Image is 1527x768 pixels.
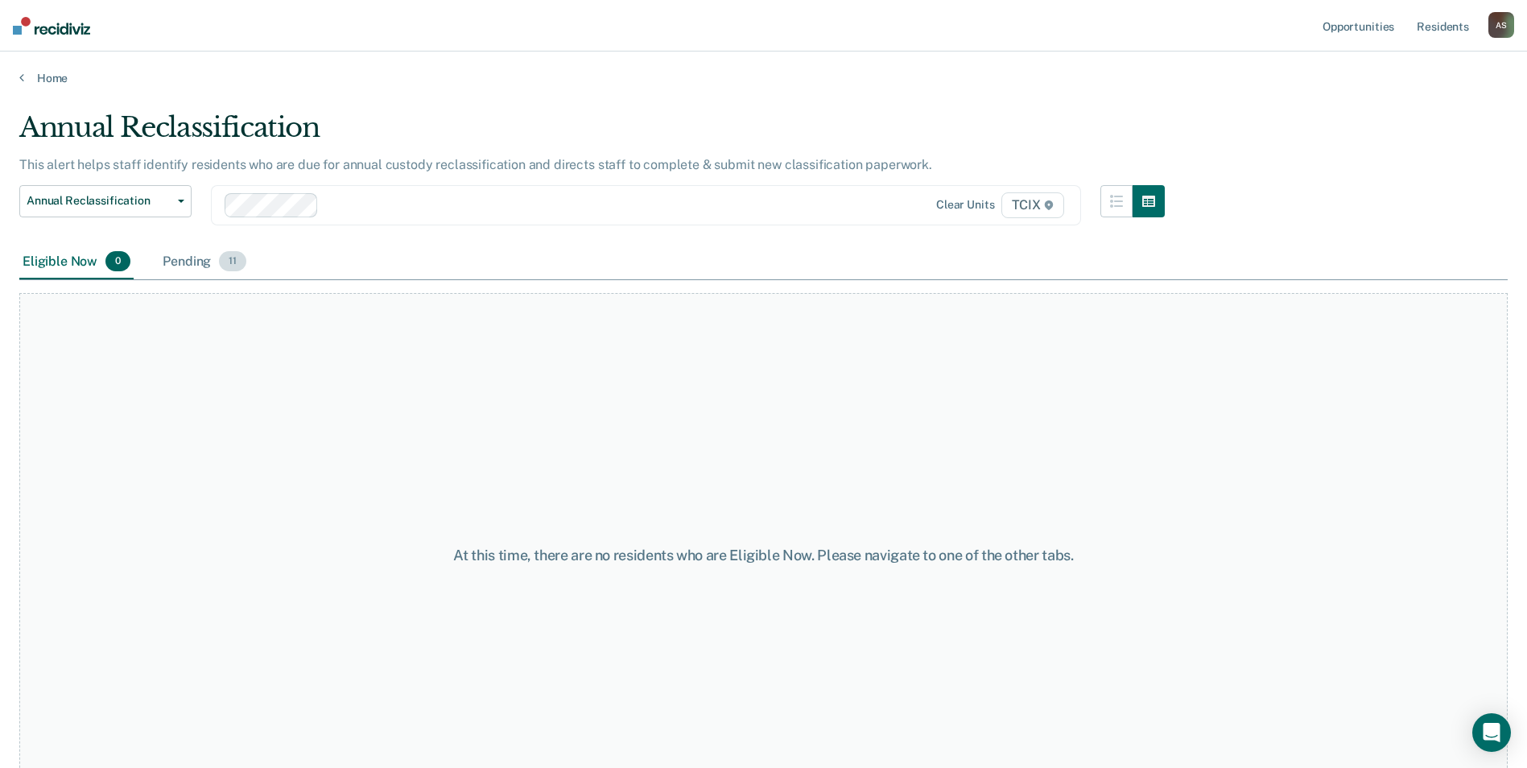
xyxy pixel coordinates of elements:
[19,185,192,217] button: Annual Reclassification
[1488,12,1514,38] button: AS
[19,111,1165,157] div: Annual Reclassification
[936,198,995,212] div: Clear units
[1472,713,1511,752] div: Open Intercom Messenger
[159,245,250,280] div: Pending11
[27,194,171,208] span: Annual Reclassification
[392,547,1136,564] div: At this time, there are no residents who are Eligible Now. Please navigate to one of the other tabs.
[19,71,1508,85] a: Home
[1488,12,1514,38] div: A S
[19,245,134,280] div: Eligible Now0
[219,251,246,272] span: 11
[19,157,932,172] p: This alert helps staff identify residents who are due for annual custody reclassification and dir...
[13,17,90,35] img: Recidiviz
[105,251,130,272] span: 0
[1001,192,1064,218] span: TCIX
